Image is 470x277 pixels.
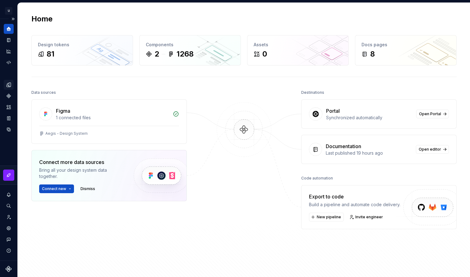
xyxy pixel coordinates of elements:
div: 1268 [177,49,194,59]
div: Connect more data sources [39,158,123,166]
a: Settings [4,223,14,233]
div: Bring all your design system data together. [39,167,123,179]
div: Last published 19 hours ago [326,150,412,156]
a: Components [4,91,14,101]
a: Open editor [416,145,449,154]
a: Open Portal [416,110,449,118]
svg: Supernova Logo [6,266,12,272]
span: Dismiss [81,186,95,191]
div: Data sources [31,88,56,97]
div: 8 [370,49,375,59]
a: Design tokens [4,80,14,90]
a: Home [4,24,14,34]
div: 0 [262,49,267,59]
a: Data sources [4,125,14,134]
button: Dismiss [78,184,98,193]
div: 2 [154,49,159,59]
a: Assets [4,102,14,112]
button: Notifications [4,190,14,200]
div: Documentation [326,143,361,150]
a: Docs pages8 [355,35,457,66]
a: Invite team [4,212,14,222]
h2: Home [31,14,53,24]
a: Components21268 [139,35,241,66]
div: Aegis - Design System [45,131,88,136]
div: Assets [254,42,342,48]
div: Figma [56,107,70,115]
a: Figma1 connected filesAegis - Design System [31,99,187,144]
a: Design tokens81 [31,35,133,66]
a: Storybook stories [4,113,14,123]
div: 1 connected files [56,115,169,121]
span: New pipeline [317,215,341,220]
div: Synchronized automatically [326,115,412,121]
div: Build a pipeline and automate code delivery. [309,202,400,208]
span: Invite engineer [355,215,383,220]
div: 81 [47,49,54,59]
button: Search ⌘K [4,201,14,211]
div: Components [146,42,234,48]
span: Connect new [42,186,66,191]
a: Documentation [4,35,14,45]
button: Expand sidebar [9,15,17,23]
button: U [1,4,16,17]
a: Code automation [4,57,14,67]
a: Assets0 [247,35,349,66]
a: Invite engineer [348,213,386,221]
button: Contact support [4,234,14,244]
a: Analytics [4,46,14,56]
div: Export to code [309,193,400,200]
span: Open Portal [419,111,441,116]
button: New pipeline [309,213,344,221]
div: Portal [326,107,340,115]
div: Destinations [301,88,324,97]
div: U [5,7,12,15]
button: Connect new [39,184,74,193]
div: Code automation [301,174,333,183]
div: Design tokens [38,42,127,48]
div: Docs pages [362,42,450,48]
span: Open editor [419,147,441,152]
